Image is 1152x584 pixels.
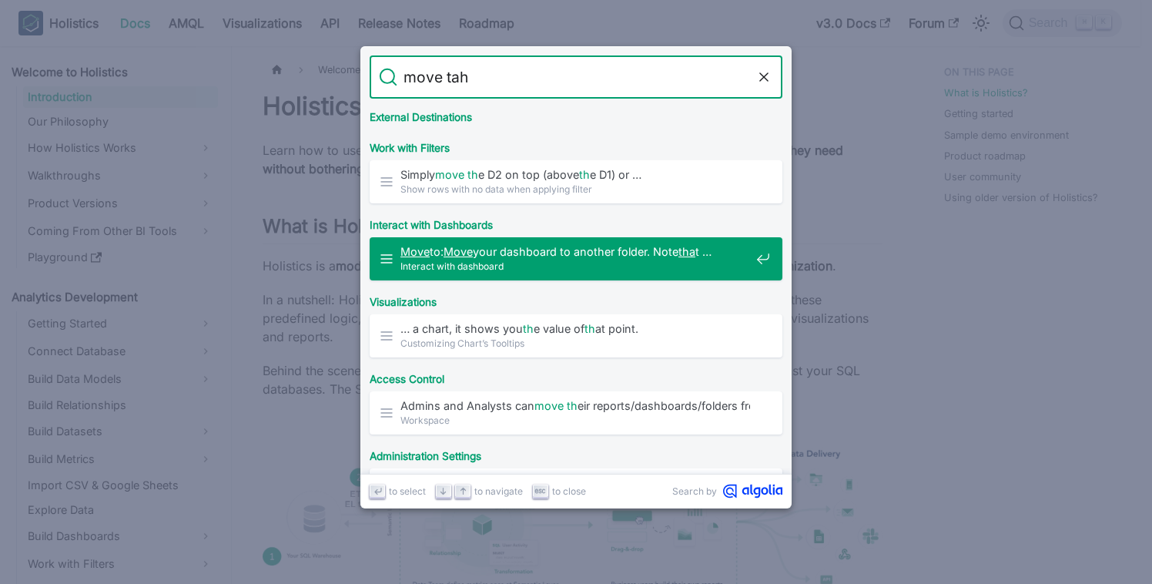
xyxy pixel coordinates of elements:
a: Admins and Analysts canmove their reports/dashboards/folders from …Workspace [370,391,782,435]
span: Search by [672,484,717,498]
mark: th [584,322,595,335]
div: Access Control [367,361,785,391]
input: Search docs [397,55,755,99]
svg: Arrow up [457,485,469,497]
div: Administration Settings [367,438,785,468]
mark: Move [400,245,430,258]
span: … a chart, it shows you e value of at point. [400,321,750,336]
mark: th [467,168,478,181]
a: Askthe Admin tomove the dashboard fromthe private …Log In As Another User [370,468,782,512]
span: Admins and Analysts can eir reports/dashboards/folders from … [400,398,750,413]
mark: move [534,399,564,412]
div: External Destinations [367,99,785,129]
button: Clear the query [755,68,773,86]
svg: Enter key [372,485,383,497]
svg: Algolia [723,484,782,498]
div: Interact with Dashboards [367,206,785,237]
span: to close [552,484,586,498]
a: … a chart, it shows youthe value ofthat point.Customizing Chart’s Tooltips [370,314,782,357]
a: Simplymove the D2 on top (abovethe D1) or …Show rows with no data when applying filter [370,160,782,203]
span: to select [389,484,426,498]
mark: move [435,168,464,181]
mark: th [523,322,534,335]
span: to navigate [474,484,523,498]
mark: th [567,399,578,412]
mark: tha [678,245,695,258]
a: Moveto:Moveyour dashboard to another folder. Notethat …Interact with dashboard [370,237,782,280]
span: Simply e D2 on top (above e D1) or … [400,167,750,182]
mark: Move [444,245,473,258]
span: to: your dashboard to another folder. Note t … [400,244,750,259]
span: Interact with dashboard [400,259,750,274]
span: Show rows with no data when applying filter [400,182,750,196]
span: Workspace [400,413,750,428]
svg: Escape key [534,485,546,497]
a: Search byAlgolia [672,484,782,498]
svg: Arrow down [437,485,449,497]
span: Customizing Chart’s Tooltips [400,336,750,351]
div: Visualizations [367,284,785,314]
mark: th [579,168,590,181]
div: Work with Filters [367,129,785,160]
